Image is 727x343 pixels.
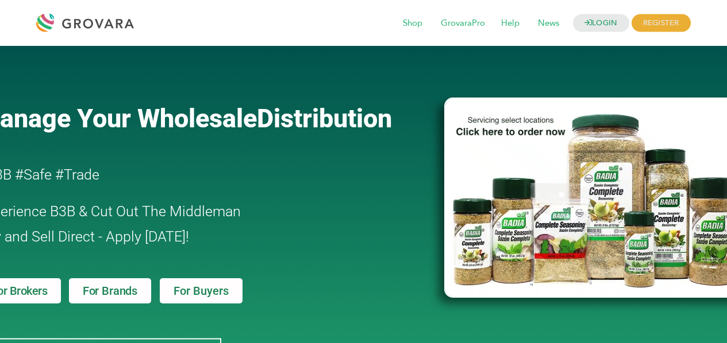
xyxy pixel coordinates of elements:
a: For Buyers [160,278,243,303]
a: Shop [395,17,430,30]
span: News [530,13,567,34]
span: REGISTER [632,14,691,32]
a: For Brands [69,278,151,303]
span: GrovaraPro [433,13,493,34]
span: Shop [395,13,430,34]
a: LOGIN [573,14,629,32]
a: News [530,17,567,30]
a: Help [493,17,528,30]
span: For Buyers [174,285,229,297]
span: Help [493,13,528,34]
span: For Brands [83,285,137,297]
span: Distribution [257,103,392,134]
a: GrovaraPro [433,17,493,30]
